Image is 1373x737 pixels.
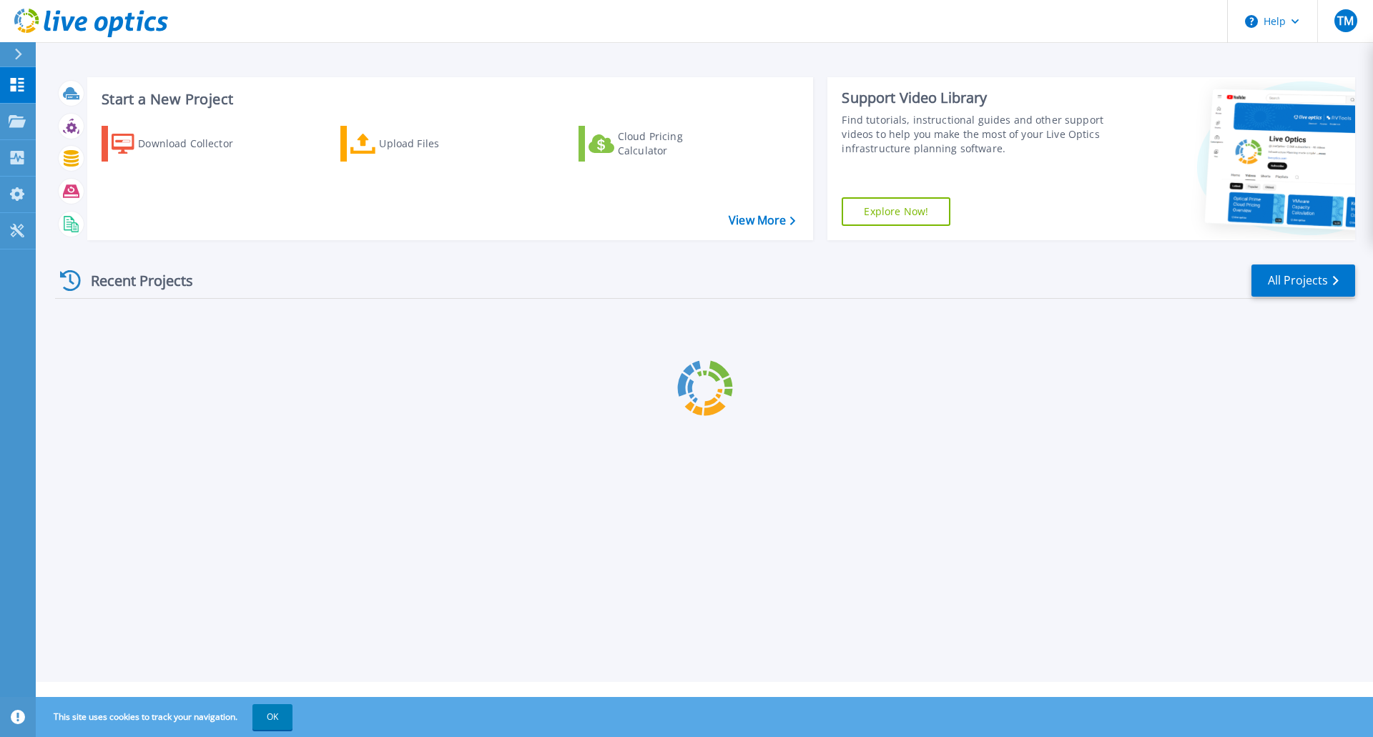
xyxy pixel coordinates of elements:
a: Cloud Pricing Calculator [579,126,738,162]
a: Download Collector [102,126,261,162]
div: Support Video Library [842,89,1111,107]
a: Explore Now! [842,197,950,226]
div: Cloud Pricing Calculator [618,129,732,158]
button: OK [252,704,292,730]
div: Upload Files [379,129,493,158]
a: All Projects [1251,264,1355,297]
div: Recent Projects [55,263,212,298]
div: Download Collector [138,129,252,158]
a: Upload Files [340,126,500,162]
span: TM [1337,15,1354,26]
a: View More [729,214,795,227]
div: Find tutorials, instructional guides and other support videos to help you make the most of your L... [842,113,1111,156]
span: This site uses cookies to track your navigation. [39,704,292,730]
h3: Start a New Project [102,91,795,107]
